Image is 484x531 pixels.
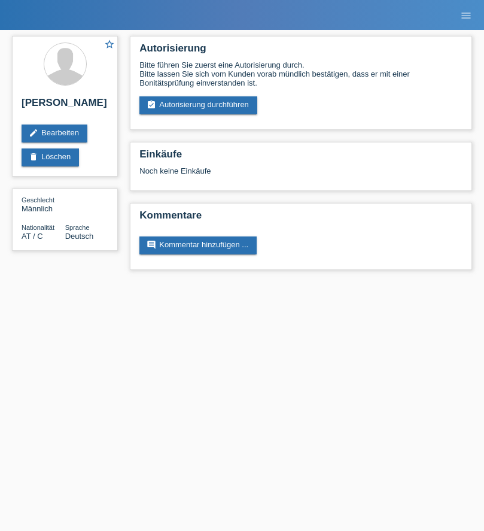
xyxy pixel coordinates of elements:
a: deleteLöschen [22,148,79,166]
a: menu [454,11,478,19]
span: Deutsch [65,232,94,241]
h2: [PERSON_NAME] [22,97,108,115]
i: menu [460,10,472,22]
i: assignment_turned_in [147,100,156,110]
div: Noch keine Einkäufe [139,166,462,184]
h2: Autorisierung [139,43,462,60]
h2: Einkäufe [139,148,462,166]
i: star_border [104,39,115,50]
h2: Kommentare [139,210,462,227]
span: Sprache [65,224,90,231]
span: Österreich / C / 01.09.2021 [22,232,43,241]
a: assignment_turned_inAutorisierung durchführen [139,96,257,114]
a: star_border [104,39,115,51]
div: Bitte führen Sie zuerst eine Autorisierung durch. Bitte lassen Sie sich vom Kunden vorab mündlich... [139,60,462,87]
a: commentKommentar hinzufügen ... [139,236,257,254]
i: edit [29,128,38,138]
a: editBearbeiten [22,125,87,142]
i: delete [29,152,38,162]
span: Geschlecht [22,196,54,204]
span: Nationalität [22,224,54,231]
i: comment [147,240,156,250]
div: Männlich [22,195,65,213]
